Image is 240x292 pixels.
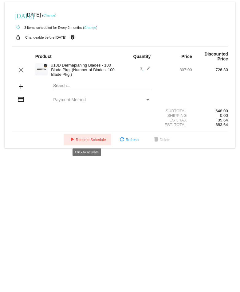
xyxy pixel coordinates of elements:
[43,13,55,17] a: Change
[156,122,192,127] div: Est. Total
[14,33,22,41] mat-icon: lock_open
[25,36,66,39] small: Changeable before [DATE]
[156,118,192,122] div: Est. Tax
[69,136,76,144] mat-icon: play_arrow
[140,67,151,71] span: 3
[152,136,160,144] mat-icon: delete
[83,26,97,29] small: ( )
[69,138,106,142] span: Resume Schedule
[143,66,151,74] mat-icon: edit
[53,97,86,102] span: Payment Method
[152,138,171,142] span: Delete
[12,26,82,29] small: 3 items scheduled for Every 2 months
[182,54,192,59] strong: Price
[84,26,96,29] a: Change
[35,54,52,59] strong: Product
[205,52,228,61] strong: Discounted Price
[17,96,25,103] mat-icon: credit_card
[156,109,192,113] div: Subtotal
[69,33,76,41] mat-icon: live_help
[118,138,139,142] span: Refresh
[192,67,228,72] div: 726.30
[192,109,228,113] div: 648.00
[133,54,151,59] strong: Quantity
[220,113,228,118] span: 0.00
[14,12,22,19] mat-icon: [DATE]
[35,63,48,75] img: Cart-Images-32.png
[113,134,144,145] button: Refresh
[53,83,151,88] input: Search...
[42,13,57,17] small: ( )
[53,97,151,102] mat-select: Payment Method
[48,63,120,77] div: #10D Dermaplaning Blades - 100 Blade Pkg. (Number of Blades: 100 Blade Pkg.)
[148,134,175,145] button: Delete
[118,136,126,144] mat-icon: refresh
[64,134,111,145] button: Resume Schedule
[218,118,228,122] span: 35.64
[17,66,25,74] mat-icon: clear
[156,113,192,118] div: Shipping
[17,83,25,90] mat-icon: add
[14,24,22,31] mat-icon: autorenew
[216,122,228,127] span: 683.64
[156,67,192,72] div: 807.00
